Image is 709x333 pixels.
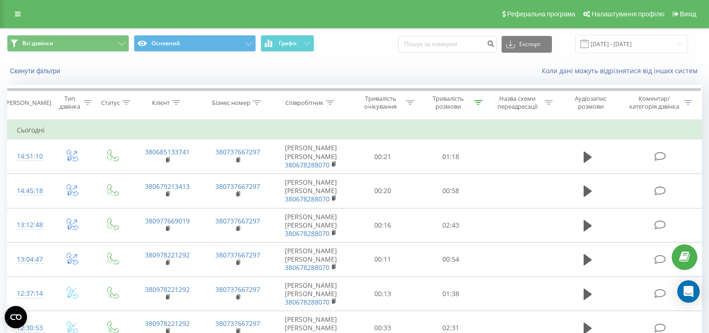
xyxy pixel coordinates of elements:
[215,285,260,294] a: 380737667297
[285,229,330,238] a: 380678288070
[493,95,542,111] div: Назва схеми переадресації
[273,139,349,174] td: [PERSON_NAME] [PERSON_NAME]
[279,40,297,47] span: Графік
[145,147,190,156] a: 380685133741
[425,95,472,111] div: Тривалість розмови
[261,35,314,52] button: Графік
[273,277,349,311] td: [PERSON_NAME] [PERSON_NAME]
[358,95,404,111] div: Тривалість очікування
[417,173,484,208] td: 00:58
[502,36,552,53] button: Експорт
[349,243,417,277] td: 00:11
[273,173,349,208] td: [PERSON_NAME] [PERSON_NAME]
[215,250,260,259] a: 380737667297
[7,67,65,75] button: Скинути фільтри
[273,208,349,243] td: [PERSON_NAME] [PERSON_NAME]
[134,35,256,52] button: Основний
[273,243,349,277] td: [PERSON_NAME] [PERSON_NAME]
[285,99,324,107] div: Співробітник
[349,139,417,174] td: 00:21
[59,95,81,111] div: Тип дзвінка
[215,182,260,191] a: 380737667297
[592,10,664,18] span: Налаштування профілю
[215,319,260,328] a: 380737667297
[145,285,190,294] a: 380978221292
[677,280,700,303] div: Open Intercom Messenger
[145,250,190,259] a: 380978221292
[152,99,170,107] div: Клієнт
[215,147,260,156] a: 380737667297
[285,160,330,169] a: 380678288070
[17,216,41,234] div: 13:12:48
[564,95,618,111] div: Аудіозапис розмови
[101,99,120,107] div: Статус
[4,99,51,107] div: [PERSON_NAME]
[17,147,41,166] div: 14:51:10
[417,208,484,243] td: 02:43
[542,66,702,75] a: Коли дані можуть відрізнятися вiд інших систем
[285,194,330,203] a: 380678288070
[17,250,41,269] div: 13:04:47
[145,182,190,191] a: 380679213413
[349,277,417,311] td: 00:13
[349,173,417,208] td: 00:20
[7,35,129,52] button: Всі дзвінки
[285,263,330,272] a: 380678288070
[145,319,190,328] a: 380978221292
[680,10,696,18] span: Вихід
[17,284,41,303] div: 12:37:14
[212,99,250,107] div: Бізнес номер
[7,121,702,139] td: Сьогодні
[417,243,484,277] td: 00:54
[507,10,576,18] span: Реферальна програма
[17,182,41,200] div: 14:45:18
[627,95,681,111] div: Коментар/категорія дзвінка
[398,36,497,53] input: Пошук за номером
[215,216,260,225] a: 380737667297
[417,277,484,311] td: 01:38
[417,139,484,174] td: 01:18
[5,306,27,328] button: Open CMP widget
[145,216,190,225] a: 380977669019
[349,208,417,243] td: 00:16
[285,298,330,306] a: 380678288070
[22,40,53,47] span: Всі дзвінки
